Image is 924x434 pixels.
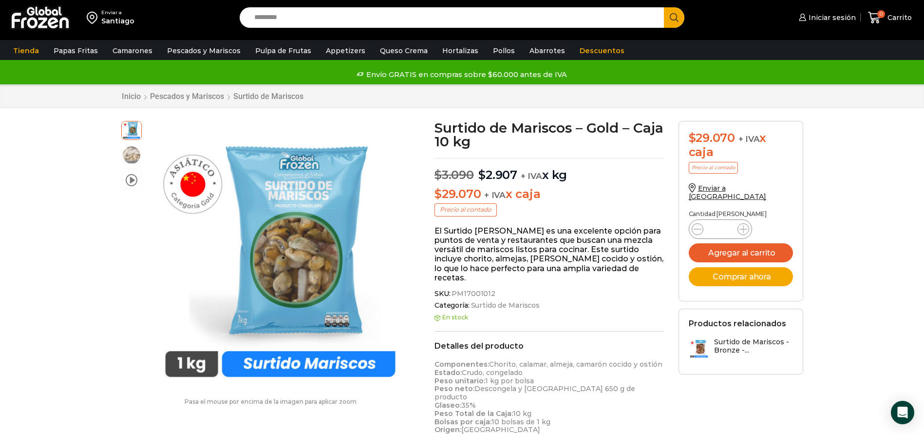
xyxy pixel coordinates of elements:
[434,301,664,310] span: Categoría:
[434,226,664,282] p: El Surtido [PERSON_NAME] es una excelente opción para puntos de venta y restaurantes que buscan u...
[101,16,134,26] div: Santiago
[162,41,245,60] a: Pescados y Mariscos
[434,168,474,182] bdi: 3.090
[122,145,141,165] span: surtido de marisco gold
[891,401,914,424] div: Open Intercom Messenger
[434,187,481,201] bdi: 29.070
[689,162,738,174] p: Precio al contado
[664,7,684,28] button: Search button
[437,41,483,60] a: Hortalizas
[121,92,304,101] nav: Breadcrumb
[108,41,157,60] a: Camarones
[434,384,474,393] strong: Peso neto:
[478,168,486,182] span: $
[250,41,316,60] a: Pulpa de Frutas
[866,6,914,29] a: 0 Carrito
[434,203,497,216] p: Precio al contado
[689,211,793,217] p: Cantidad [PERSON_NAME]
[689,184,767,201] a: Enviar a [GEOGRAPHIC_DATA]
[711,222,730,236] input: Product quantity
[478,168,517,182] bdi: 2.907
[885,13,912,22] span: Carrito
[121,92,141,101] a: Inicio
[689,319,786,328] h2: Productos relacionados
[49,41,103,60] a: Papas Fritas
[525,41,570,60] a: Abarrotes
[689,243,793,262] button: Agregar al carrito
[521,171,542,181] span: + IVA
[434,314,664,321] p: En stock
[488,41,520,60] a: Pollos
[147,121,414,389] img: surtido-gold
[434,290,664,298] span: SKU:
[796,8,856,27] a: Iniciar sesión
[877,10,885,18] span: 0
[434,368,462,377] strong: Estado:
[575,41,629,60] a: Descuentos
[434,187,442,201] span: $
[434,121,664,148] h1: Surtido de Mariscos – Gold – Caja 10 kg
[714,338,793,355] h3: Surtido de Mariscos - Bronze -...
[8,41,44,60] a: Tienda
[233,92,304,101] a: Surtido de Mariscos
[121,398,420,405] p: Pasa el mouse por encima de la imagen para aplicar zoom
[470,301,540,310] a: Surtido de Mariscos
[321,41,370,60] a: Appetizers
[689,131,735,145] bdi: 29.070
[434,401,461,410] strong: Glaseo:
[434,158,664,182] p: x kg
[738,134,760,144] span: + IVA
[689,338,793,359] a: Surtido de Mariscos - Bronze -...
[450,290,495,298] span: PM17001012
[87,9,101,26] img: address-field-icon.svg
[806,13,856,22] span: Iniciar sesión
[434,376,485,385] strong: Peso unitario:
[434,417,491,426] strong: Bolsas por caja:
[434,409,513,418] strong: Peso Total de la Caja:
[122,120,141,139] span: surtido-gold
[434,425,461,434] strong: Origen:
[434,168,442,182] span: $
[147,121,414,389] div: 1 / 3
[689,131,696,145] span: $
[689,267,793,286] button: Comprar ahora
[484,190,506,200] span: + IVA
[150,92,225,101] a: Pescados y Mariscos
[101,9,134,16] div: Enviar a
[434,341,664,351] h2: Detalles del producto
[434,187,664,201] p: x caja
[689,131,793,159] div: x caja
[434,360,489,369] strong: Componentes:
[375,41,433,60] a: Queso Crema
